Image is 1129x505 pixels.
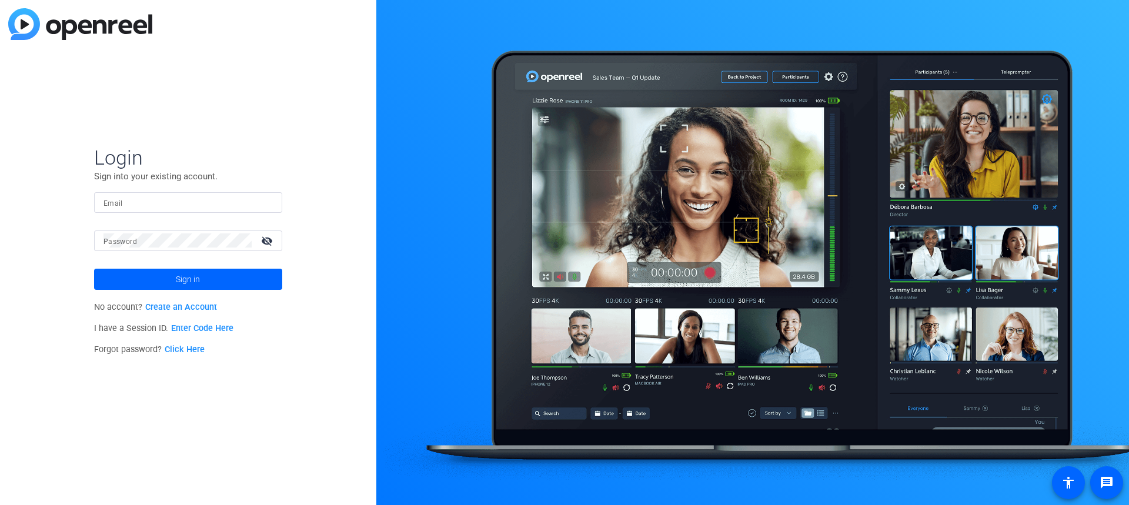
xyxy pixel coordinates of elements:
[94,170,282,183] p: Sign into your existing account.
[8,8,152,40] img: blue-gradient.svg
[1100,476,1114,490] mat-icon: message
[94,345,205,354] span: Forgot password?
[94,323,233,333] span: I have a Session ID.
[145,302,217,312] a: Create an Account
[94,302,217,312] span: No account?
[103,195,273,209] input: Enter Email Address
[1061,476,1075,490] mat-icon: accessibility
[103,199,123,208] mat-label: Email
[94,145,282,170] span: Login
[103,238,137,246] mat-label: Password
[254,232,282,249] mat-icon: visibility_off
[165,345,205,354] a: Click Here
[176,265,200,294] span: Sign in
[171,323,233,333] a: Enter Code Here
[94,269,282,290] button: Sign in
